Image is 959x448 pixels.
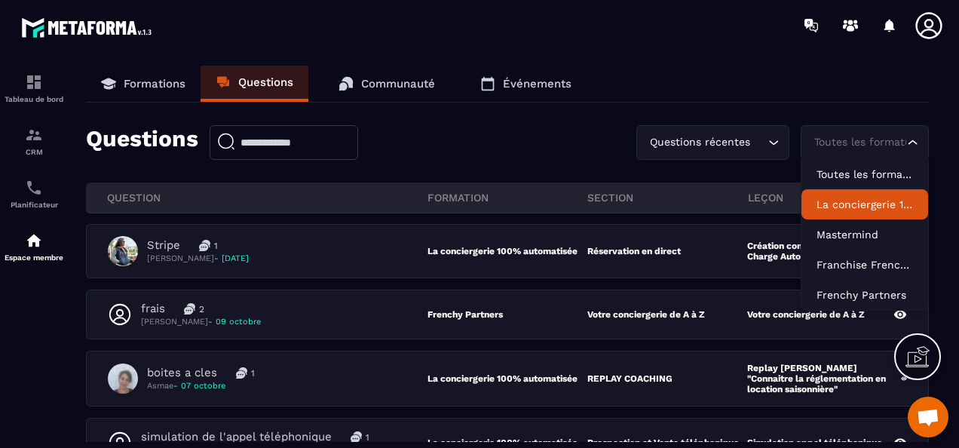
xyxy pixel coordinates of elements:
[908,397,948,437] div: Ouvrir le chat
[636,125,789,160] div: Search for option
[86,125,198,160] p: Questions
[747,241,897,262] p: Création compte STRIPE et Charge Automation
[427,191,587,204] p: FORMATION
[199,240,210,251] img: messages
[427,246,587,256] p: La conciergerie 100% automatisée
[173,381,225,391] span: - 07 octobre
[25,73,43,91] img: formation
[817,257,913,272] p: Franchise Frenchy Homes
[251,367,255,379] p: 1
[199,303,204,315] p: 2
[587,373,673,384] p: REPLAY COACHING
[587,191,747,204] p: section
[147,380,255,391] p: Asmae
[201,66,308,102] a: Questions
[236,367,247,379] img: messages
[817,197,913,212] p: La conciergerie 100% automatisée
[141,316,261,327] p: [PERSON_NAME]
[747,437,882,448] p: Simulation appel téléphonique
[351,431,362,443] img: messages
[147,238,180,253] p: Stripe
[4,253,64,262] p: Espace membre
[747,363,901,394] p: Replay [PERSON_NAME] "Connaitre la réglementation en location saisonnière"
[810,134,904,151] input: Search for option
[465,66,587,102] a: Événements
[21,14,157,41] img: logo
[753,134,764,151] input: Search for option
[747,309,865,320] p: Votre conciergerie de A à Z
[427,373,587,384] p: La conciergerie 100% automatisée
[817,227,913,242] p: Mastermind
[817,287,913,302] p: Frenchy Partners
[147,253,249,264] p: [PERSON_NAME]
[25,232,43,250] img: automations
[25,179,43,197] img: scheduler
[141,430,332,444] p: simulation de l'appel téléphonique
[107,191,427,204] p: QUESTION
[503,77,571,91] p: Événements
[587,246,681,256] p: Réservation en direct
[4,167,64,220] a: schedulerschedulerPlanificateur
[4,148,64,156] p: CRM
[817,167,913,182] p: Toutes les formations
[427,309,587,320] p: Frenchy Partners
[323,66,450,102] a: Communauté
[4,115,64,167] a: formationformationCRM
[238,75,293,89] p: Questions
[214,240,218,252] p: 1
[4,201,64,209] p: Planificateur
[4,220,64,273] a: automationsautomationsEspace membre
[361,77,435,91] p: Communauté
[801,125,929,160] div: Search for option
[748,191,908,204] p: leçon
[4,62,64,115] a: formationformationTableau de bord
[86,66,201,102] a: Formations
[124,77,185,91] p: Formations
[366,431,369,443] p: 1
[141,302,165,316] p: frais
[4,95,64,103] p: Tableau de bord
[646,134,753,151] span: Questions récentes
[208,317,261,327] span: - 09 octobre
[427,437,587,448] p: La conciergerie 100% automatisée
[147,366,217,380] p: boites a cles
[184,303,195,315] img: messages
[587,309,705,320] p: Votre conciergerie de A à Z
[587,437,739,448] p: Prospection et Vente téléphonique
[214,253,249,263] span: - [DATE]
[25,126,43,144] img: formation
